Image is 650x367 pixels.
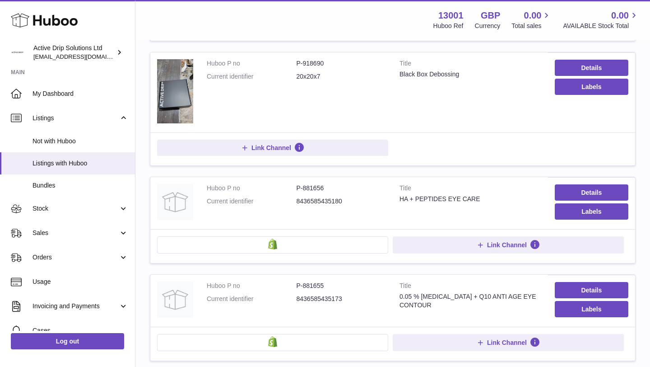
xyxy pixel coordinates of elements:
[297,184,386,193] dd: P-881656
[207,197,297,206] dt: Current identifier
[438,9,464,22] strong: 13001
[297,197,386,206] dd: 8436585435180
[11,46,24,59] img: info@activedrip.com
[207,282,297,290] dt: Huboo P no
[555,60,628,76] a: Details
[481,9,500,22] strong: GBP
[32,137,128,146] span: Not with Huboo
[32,204,119,213] span: Stock
[33,53,133,60] span: [EMAIL_ADDRESS][DOMAIN_NAME]
[487,339,527,347] span: Link Channel
[32,253,119,262] span: Orders
[207,59,297,68] dt: Huboo P no
[157,282,193,318] img: 0.05 % RETINOL + Q10 ANTI AGE EYE CONTOUR
[32,278,128,286] span: Usage
[399,292,541,310] div: 0.05 % [MEDICAL_DATA] + Q10 ANTI AGE EYE CONTOUR
[32,159,128,168] span: Listings with Huboo
[563,22,639,30] span: AVAILABLE Stock Total
[207,184,297,193] dt: Huboo P no
[157,59,193,123] img: Black Box Debossing
[399,59,541,70] strong: Title
[11,333,124,349] a: Log out
[555,203,628,220] button: Labels
[297,295,386,303] dd: 8436585435173
[393,236,624,254] button: Link Channel
[393,334,624,351] button: Link Channel
[433,22,464,30] div: Huboo Ref
[32,326,128,335] span: Cases
[251,144,291,152] span: Link Channel
[32,89,128,98] span: My Dashboard
[555,282,628,298] a: Details
[511,9,552,30] a: 0.00 Total sales
[32,114,119,122] span: Listings
[207,295,297,303] dt: Current identifier
[611,9,629,22] span: 0.00
[207,72,297,81] dt: Current identifier
[524,9,542,22] span: 0.00
[297,72,386,81] dd: 20x20x7
[32,229,119,237] span: Sales
[487,241,527,249] span: Link Channel
[32,181,128,190] span: Bundles
[157,184,193,220] img: HA + PEPTIDES EYE CARE
[32,302,119,311] span: Invoicing and Payments
[399,282,541,292] strong: Title
[297,59,386,68] dd: P-918690
[297,282,386,290] dd: P-881655
[399,195,541,203] div: HA + PEPTIDES EYE CARE
[268,336,278,347] img: shopify-small.png
[555,301,628,317] button: Labels
[511,22,552,30] span: Total sales
[399,184,541,195] strong: Title
[157,140,388,156] button: Link Channel
[33,44,115,61] div: Active Drip Solutions Ltd
[563,9,639,30] a: 0.00 AVAILABLE Stock Total
[555,79,628,95] button: Labels
[555,184,628,201] a: Details
[399,70,541,79] div: Black Box Debossing
[268,239,278,249] img: shopify-small.png
[475,22,501,30] div: Currency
